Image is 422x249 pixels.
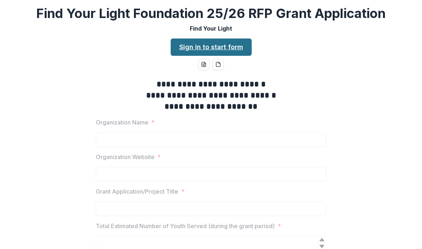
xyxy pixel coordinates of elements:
[198,59,210,70] button: word-download
[96,187,178,196] p: Grant Application/Project Title
[190,24,232,33] p: Find Your Light
[212,59,224,70] button: pdf-download
[96,222,275,230] p: Total Estimated Number of Youth Served (during the grant period)
[36,6,386,21] h2: Find Your Light Foundation 25/26 RFP Grant Application
[96,118,148,127] p: Organization Name
[171,39,252,56] a: Sign in to start form
[96,153,154,161] p: Organization Website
